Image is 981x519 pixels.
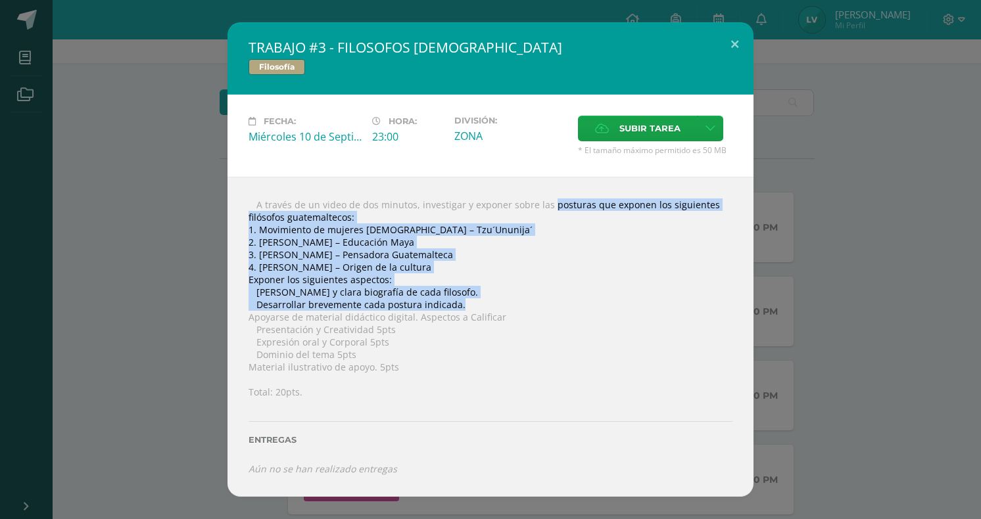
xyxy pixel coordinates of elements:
span: * El tamaño máximo permitido es 50 MB [578,145,732,156]
button: Close (Esc) [716,22,754,67]
span: Fecha: [264,116,296,126]
span: Hora: [389,116,417,126]
label: División: [454,116,567,125]
div:  A través de un video de dos minutos, investigar y exponer sobre las posturas que exponen los si... [227,177,754,497]
h2: TRABAJO #3 - FILOSOFOS [DEMOGRAPHIC_DATA] [249,38,732,56]
span: Subir tarea [619,116,681,141]
div: 23:00 [372,129,444,144]
span: Filosofía [249,59,305,75]
div: ZONA [454,129,567,143]
label: Entregas [249,435,732,445]
i: Aún no se han realizado entregas [249,463,397,475]
div: Miércoles 10 de Septiembre [249,129,362,144]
